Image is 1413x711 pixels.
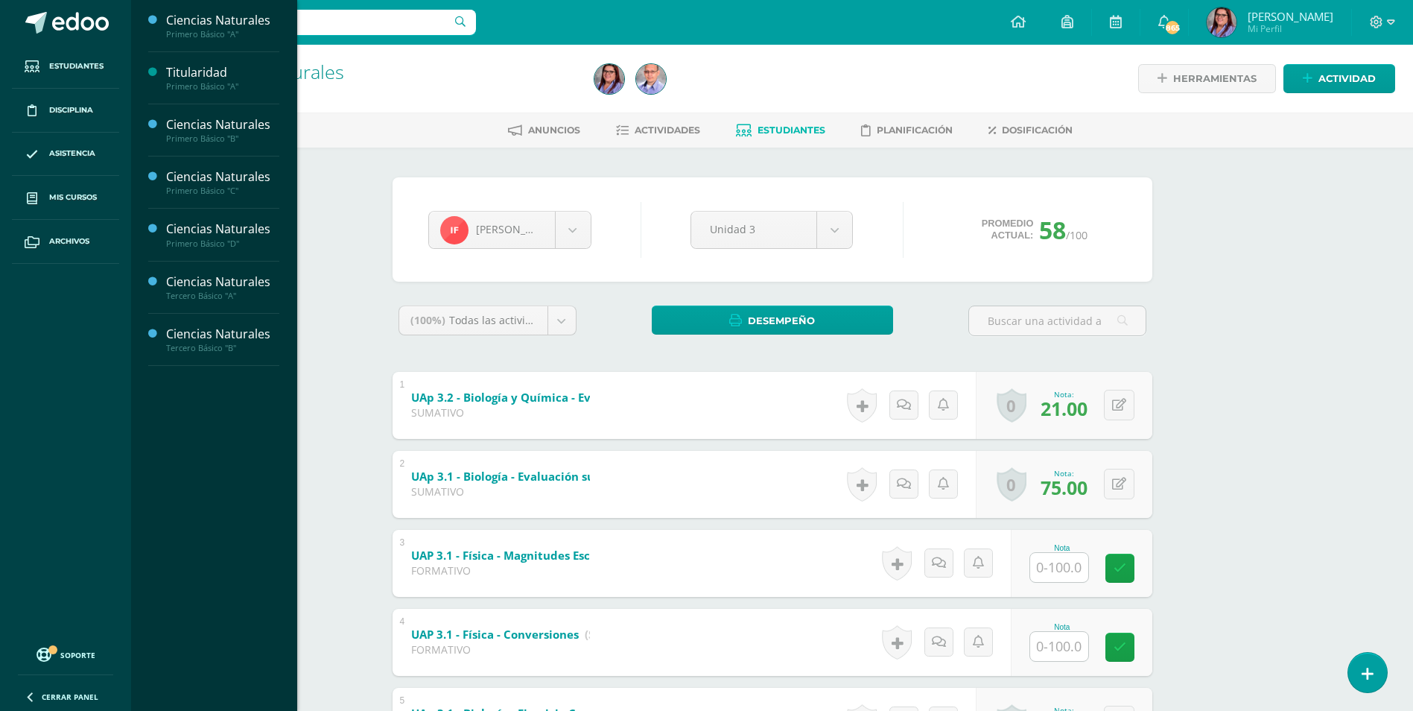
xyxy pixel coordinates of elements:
div: Primero Básico "B" [166,133,279,144]
a: Archivos [12,220,119,264]
h1: Ciencias Naturales [188,61,577,82]
b: UAP 3.1 - Física - Magnitudes Escalares y Vectoriales [411,548,700,563]
a: Planificación [861,118,953,142]
div: FORMATIVO [411,642,590,657]
span: 21.00 [1041,396,1087,421]
b: UAP 3.1 - Física - Conversiones [411,627,579,642]
img: 6631882797e12c53e037b4c09ade73fd.png [636,64,666,94]
span: Unidad 3 [710,212,798,247]
span: Actividad [1318,65,1376,92]
a: Herramientas [1138,64,1276,93]
a: UAp 3.1 - Biología - Evaluación sumativa [411,465,713,489]
span: Mi Perfil [1248,22,1333,35]
div: Primero Básico 'B' [188,82,577,96]
span: Dosificación [1002,124,1073,136]
a: (100%)Todas las actividades de esta unidad [399,306,576,335]
span: Cerrar panel [42,692,98,702]
a: Desempeño [652,306,893,335]
a: Anuncios [508,118,580,142]
div: Ciencias Naturales [166,221,279,238]
a: TitularidadPrimero Básico "A" [166,64,279,92]
span: Archivos [49,236,89,247]
a: Ciencias NaturalesPrimero Básico "C" [166,168,279,196]
div: Nota: [1041,389,1087,399]
a: Actividades [616,118,700,142]
b: UAp 3.2 - Biología y Química - Evaluación sumativa [411,390,695,405]
span: [PERSON_NAME] [476,222,559,236]
a: 0 [997,467,1026,502]
a: Actividad [1283,64,1395,93]
span: Desempeño [748,307,815,335]
input: Busca un usuario... [141,10,476,35]
a: Ciencias NaturalesPrimero Básico "A" [166,12,279,39]
input: 0-100.0 [1030,553,1088,582]
img: d76661cb19da47c8721aaba634ec83f7.png [1207,7,1236,37]
a: UAP 3.1 - Física - Magnitudes Escalares y Vectoriales [411,544,778,568]
a: Soporte [18,644,113,664]
a: Dosificación [988,118,1073,142]
span: [PERSON_NAME] [1248,9,1333,24]
span: Disciplina [49,104,93,116]
div: Primero Básico "D" [166,238,279,249]
div: Nota [1029,623,1095,631]
input: Buscar una actividad aquí... [969,306,1146,335]
div: Tercero Básico "A" [166,291,279,301]
span: Herramientas [1173,65,1257,92]
div: Tercero Básico "B" [166,343,279,353]
a: Ciencias NaturalesTercero Básico "A" [166,274,279,301]
input: 0-100.0 [1030,632,1088,661]
a: Estudiantes [736,118,825,142]
div: Titularidad [166,64,279,81]
a: UAp 3.2 - Biología y Química - Evaluación sumativa [411,386,773,410]
div: FORMATIVO [411,563,590,578]
a: Mis cursos [12,176,119,220]
a: Disciplina [12,89,119,133]
span: (100%) [410,313,445,327]
span: Mis cursos [49,192,97,203]
span: Todas las actividades de esta unidad [449,313,634,327]
div: Ciencias Naturales [166,116,279,133]
div: Primero Básico "A" [166,81,279,92]
span: 75.00 [1041,475,1087,500]
span: Estudiantes [49,60,104,72]
div: Nota [1029,544,1095,552]
div: SUMATIVO [411,484,590,499]
span: Promedio actual: [982,218,1034,241]
a: Ciencias NaturalesPrimero Básico "D" [166,221,279,248]
span: /100 [1066,228,1087,242]
a: UAP 3.1 - Física - Conversiones (Sobre 100.0) [411,623,657,647]
b: UAp 3.1 - Biología - Evaluación sumativa [411,469,635,484]
span: Soporte [60,650,95,660]
div: Primero Básico "A" [166,29,279,39]
a: Unidad 3 [691,212,852,248]
span: Estudiantes [758,124,825,136]
strong: (Sobre 100.0) [585,627,657,642]
span: Actividades [635,124,700,136]
div: Primero Básico "C" [166,186,279,196]
div: Ciencias Naturales [166,274,279,291]
span: 865 [1164,19,1181,36]
img: 75c49d9e7d63d10e9b22380f44089d20.png [440,216,469,244]
a: Ciencias NaturalesTercero Básico "B" [166,326,279,353]
div: Ciencias Naturales [166,12,279,29]
span: 58 [1039,214,1066,246]
a: Asistencia [12,133,119,177]
a: [PERSON_NAME] [429,212,591,248]
span: Anuncios [528,124,580,136]
a: 0 [997,388,1026,423]
div: Ciencias Naturales [166,326,279,343]
span: Asistencia [49,148,95,159]
div: Ciencias Naturales [166,168,279,186]
div: SUMATIVO [411,405,590,420]
span: Planificación [877,124,953,136]
div: Nota: [1041,468,1087,478]
a: Ciencias NaturalesPrimero Básico "B" [166,116,279,144]
a: Estudiantes [12,45,119,89]
img: d76661cb19da47c8721aaba634ec83f7.png [594,64,624,94]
